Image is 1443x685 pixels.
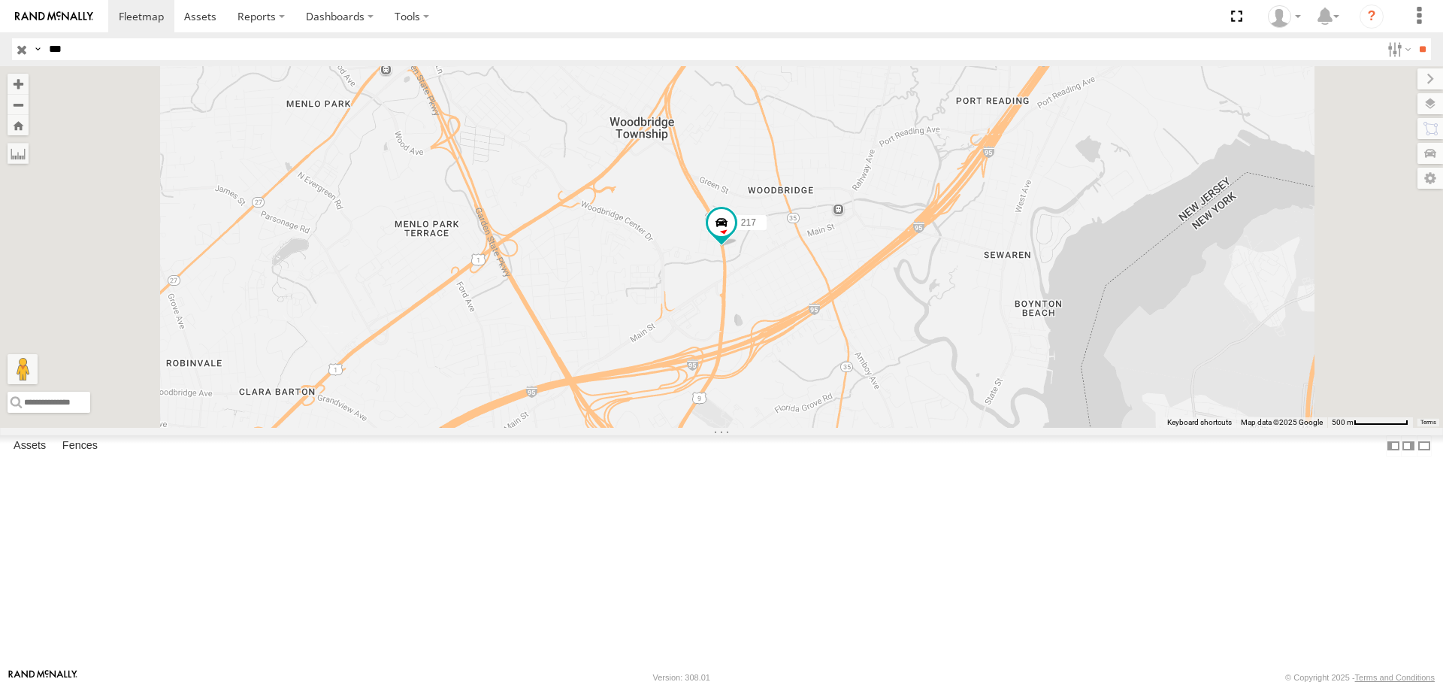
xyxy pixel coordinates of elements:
[1167,417,1232,428] button: Keyboard shortcuts
[653,673,710,682] div: Version: 308.01
[1417,168,1443,189] label: Map Settings
[8,143,29,164] label: Measure
[8,74,29,94] button: Zoom in
[1417,435,1432,457] label: Hide Summary Table
[1332,418,1354,426] span: 500 m
[1386,435,1401,457] label: Dock Summary Table to the Left
[8,354,38,384] button: Drag Pegman onto the map to open Street View
[1285,673,1435,682] div: © Copyright 2025 -
[32,38,44,60] label: Search Query
[1360,5,1384,29] i: ?
[6,436,53,457] label: Assets
[1420,419,1436,425] a: Terms (opens in new tab)
[8,670,77,685] a: Visit our Website
[55,436,105,457] label: Fences
[741,217,756,228] span: 217
[8,115,29,135] button: Zoom Home
[1401,435,1416,457] label: Dock Summary Table to the Right
[8,94,29,115] button: Zoom out
[15,11,93,22] img: rand-logo.svg
[1241,418,1323,426] span: Map data ©2025 Google
[1355,673,1435,682] a: Terms and Conditions
[1327,417,1413,428] button: Map Scale: 500 m per 69 pixels
[1263,5,1306,28] div: Kerry Mac Phee
[1381,38,1414,60] label: Search Filter Options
